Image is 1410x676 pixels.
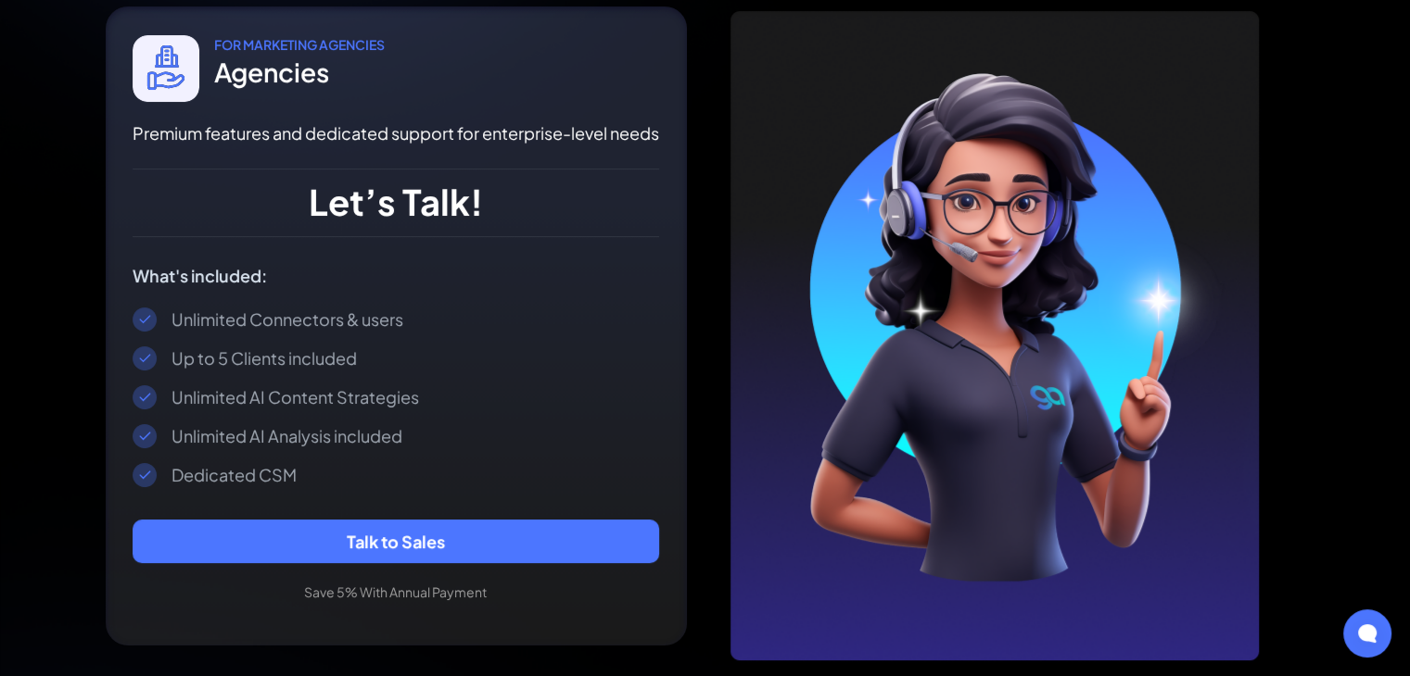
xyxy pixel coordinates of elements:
[171,308,403,331] div: Unlimited Connectors & users
[171,347,357,369] div: Up to 5 Clients included
[171,425,402,447] div: Unlimited AI Analysis included
[133,267,659,285] div: What's included:
[133,520,659,563] a: Talk to Sales
[214,35,385,54] div: for MARKETING AGENCIES
[214,54,385,91] div: Agencies
[133,120,659,145] p: Premium features and dedicated support for enterprise-level needs
[133,584,659,600] div: Save 5% With Annual Payment
[133,191,659,213] div: Let’s Talk!
[171,386,419,408] div: Unlimited AI Content Strategies
[171,464,297,486] div: Dedicated CSM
